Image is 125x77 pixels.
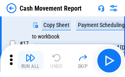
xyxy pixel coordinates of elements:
[98,5,105,11] img: Support
[78,53,88,63] img: Skip
[42,20,71,30] div: Copy Sheet
[25,53,35,63] img: Run All
[21,64,40,69] div: Run All
[7,3,16,13] img: Back
[78,64,88,69] div: Skip
[102,54,116,67] img: Main button
[109,3,118,13] img: Settings menu
[70,51,96,70] button: Skip
[17,51,43,70] button: Run All
[20,40,29,47] span: # 17
[32,34,59,40] div: to workbook
[20,5,82,12] div: Cash Movement Report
